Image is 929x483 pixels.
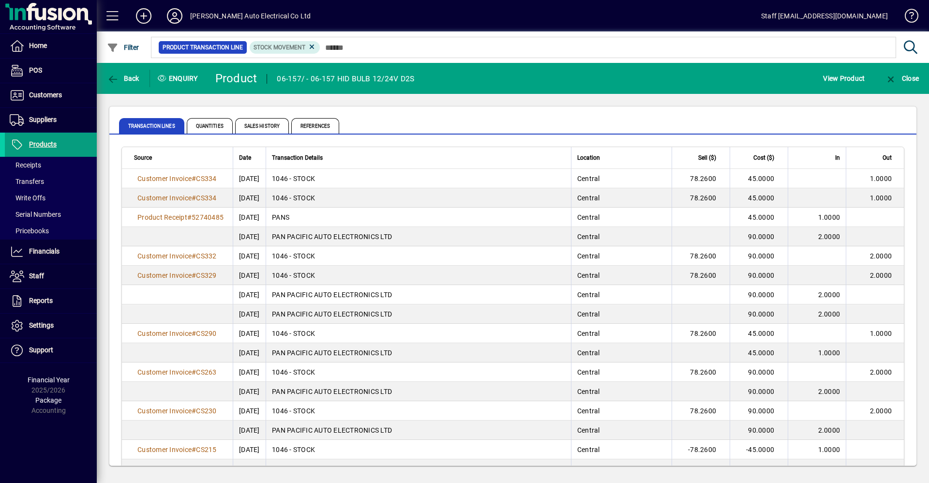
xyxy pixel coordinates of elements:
a: POS [5,59,97,83]
span: ADJ 143 [192,465,218,473]
a: Customer Invoice#CS332 [134,251,220,261]
div: Date [239,152,260,163]
span: 2.0000 [818,310,840,318]
span: # [187,213,192,221]
td: [DATE] [233,208,266,227]
span: 1.0000 [818,446,840,453]
a: Suppliers [5,108,97,132]
a: Customer Invoice#CS334 [134,193,220,203]
td: PAN PACIFIC AUTO ELECTRONICS LTD [266,421,571,440]
td: [DATE] [233,188,266,208]
span: Central [577,310,600,318]
span: Suppliers [29,116,57,123]
a: Transfers [5,173,97,190]
span: Central [577,175,600,182]
span: Central [577,349,600,357]
td: 78.2600 [672,401,730,421]
a: Customer Invoice#CS263 [134,367,220,377]
span: Staff [29,272,44,280]
span: Central [577,330,600,337]
span: CS334 [196,194,216,202]
span: # [192,194,196,202]
span: Product Transaction Line [163,43,243,52]
button: Add [128,7,159,25]
span: In [835,152,840,163]
span: 1.0000 [870,175,892,182]
span: CS334 [196,175,216,182]
td: 45.0000 [730,188,788,208]
td: 90.0000 [730,401,788,421]
span: Serial Numbers [10,211,61,218]
td: [DATE] [233,362,266,382]
span: Cost ($) [753,152,774,163]
span: Central [577,465,600,473]
span: Central [577,194,600,202]
td: 78.2600 [672,188,730,208]
a: Home [5,34,97,58]
span: Central [577,426,600,434]
span: Date [239,152,251,163]
span: Central [577,252,600,260]
td: 78.2600 [672,246,730,266]
span: Sales History [235,118,289,134]
a: Financials [5,240,97,264]
span: Package [35,396,61,404]
span: CS290 [196,330,216,337]
span: Customer Invoice [137,194,192,202]
td: PANS [266,208,571,227]
app-page-header-button: Back [97,70,150,87]
div: Location [577,152,666,163]
button: View Product [821,70,867,87]
td: [DATE] [233,169,266,188]
span: Transaction Lines [119,118,184,134]
a: Knowledge Base [898,2,917,33]
td: 45.0000 [730,169,788,188]
div: Enquiry [150,71,208,86]
td: 90.0000 [730,227,788,246]
td: [DATE] [233,227,266,246]
span: Customer Invoice [137,330,192,337]
span: Customer Invoice [137,446,192,453]
span: Transfers [10,178,44,185]
span: Central [577,213,600,221]
span: 2.0000 [818,426,840,434]
span: Central [577,368,600,376]
button: Close [883,70,921,87]
span: Customer Invoice [137,407,192,415]
td: -45.0000 [730,459,788,479]
span: # [192,252,196,260]
a: Customer Invoice#CS334 [134,173,220,184]
button: Back [105,70,142,87]
td: 90.0000 [730,246,788,266]
td: PAN PACIFIC AUTO ELECTRONICS LTD [266,227,571,246]
span: 1.0000 [870,194,892,202]
span: Filter [107,44,139,51]
span: 2.0000 [818,388,840,395]
td: [DATE] [233,246,266,266]
td: [DATE] [233,285,266,304]
span: Reports [29,297,53,304]
a: Receipts [5,157,97,173]
span: Source [134,152,152,163]
td: [DATE] [233,266,266,285]
button: Profile [159,7,190,25]
td: -78.2600 [672,440,730,459]
span: Financials [29,247,60,255]
span: CS230 [196,407,216,415]
span: Customer Invoice [137,368,192,376]
td: 78.2600 [672,266,730,285]
span: Central [577,291,600,299]
span: Close [885,75,919,82]
td: [DATE] [233,382,266,401]
td: [DATE] [233,459,266,479]
td: 1046 - STOCK [266,440,571,459]
td: 45.0000 [730,208,788,227]
span: Customers [29,91,62,99]
td: 45.0000 [730,343,788,362]
div: Staff [EMAIL_ADDRESS][DOMAIN_NAME] [761,8,888,24]
span: 2.0000 [870,272,892,279]
td: 90.0000 [730,266,788,285]
span: Customer Invoice [137,252,192,260]
span: Central [577,272,600,279]
a: Reports [5,289,97,313]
